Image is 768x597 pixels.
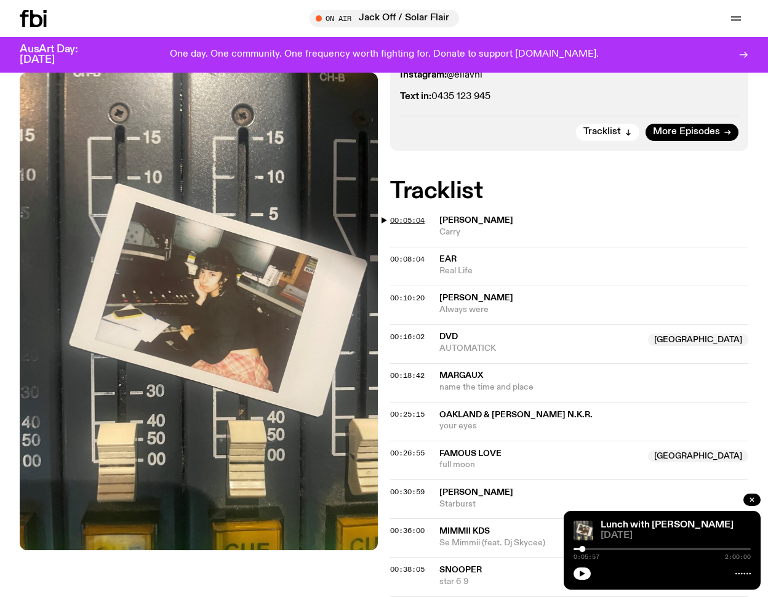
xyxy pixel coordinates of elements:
span: DVD [439,332,458,341]
span: 00:26:55 [390,448,425,458]
span: 00:38:05 [390,564,425,574]
button: 00:30:59 [390,489,425,495]
span: 00:36:00 [390,526,425,535]
span: [PERSON_NAME] [439,488,513,497]
p: 0435 123 945 [400,91,738,103]
span: 00:16:02 [390,332,425,342]
button: 00:05:04 [390,217,425,224]
button: 00:25:15 [390,411,425,418]
span: 00:25:15 [390,409,425,419]
h3: AusArt Day: [DATE] [20,44,98,65]
span: Starburst [439,499,748,510]
span: star 6 9 [439,576,748,588]
span: your eyes [439,420,748,432]
img: A polaroid of Ella Avni in the studio on top of the mixer which is also located in the studio. [574,521,593,540]
strong: Text in: [400,92,431,102]
button: On AirJack Off / Solar Flair [310,10,459,27]
button: 00:08:04 [390,256,425,263]
span: full moon [439,459,641,471]
span: 00:05:04 [390,215,425,225]
span: AUTOMATICK [439,343,641,355]
span: [GEOGRAPHIC_DATA] [648,334,748,346]
span: [DATE] [601,531,751,540]
button: 00:16:02 [390,334,425,340]
span: 00:10:20 [390,293,425,303]
p: One day. One community. One frequency worth fighting for. Donate to support [DOMAIN_NAME]. [170,49,599,60]
span: 0:05:57 [574,554,599,560]
span: snooper [439,566,482,574]
button: 00:38:05 [390,566,425,573]
h2: Tracklist [390,180,748,202]
span: [GEOGRAPHIC_DATA] [648,450,748,462]
span: Se Mimmii (feat. Dj Skycee) [439,537,748,549]
span: famous love [439,449,502,458]
span: margaux [439,371,483,380]
span: ear [439,255,457,263]
a: More Episodes [646,124,738,141]
a: Lunch with [PERSON_NAME] [601,520,734,530]
span: More Episodes [653,127,720,137]
button: 00:26:55 [390,450,425,457]
span: 00:18:42 [390,371,425,380]
span: name the time and place [439,382,748,393]
span: Mimmii KDS [439,527,490,535]
span: [PERSON_NAME] [439,216,513,225]
span: Carry [439,226,748,238]
span: 00:08:04 [390,254,425,264]
span: Always were [439,304,748,316]
span: 00:30:59 [390,487,425,497]
span: Real Life [439,265,748,277]
button: 00:10:20 [390,295,425,302]
button: 00:36:00 [390,527,425,534]
strong: Instagram: [400,70,447,80]
button: Tracklist [576,124,639,141]
p: @ellavni [400,70,738,81]
span: [PERSON_NAME] [439,294,513,302]
span: 2:00:00 [725,554,751,560]
span: oakland & [PERSON_NAME] N.K.R. [439,411,593,419]
span: Tracklist [583,127,621,137]
button: 00:18:42 [390,372,425,379]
